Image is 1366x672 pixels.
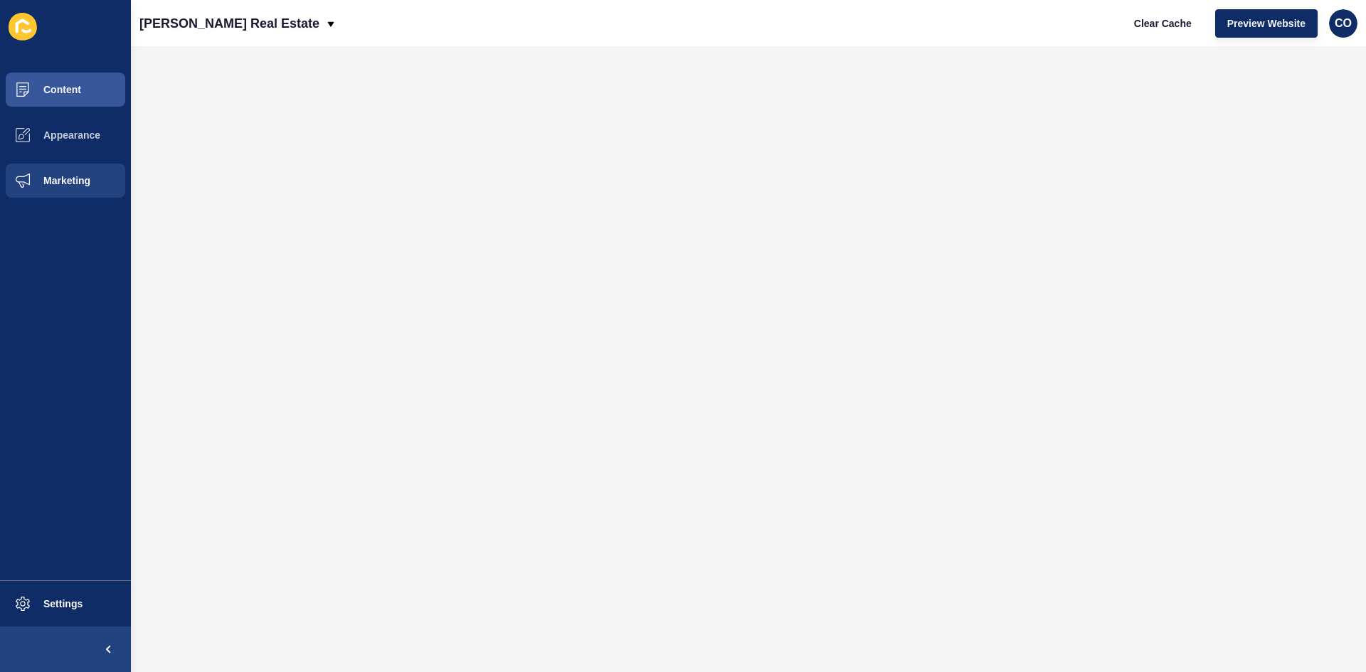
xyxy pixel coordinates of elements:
span: Clear Cache [1134,16,1192,31]
button: Preview Website [1215,9,1318,38]
button: Clear Cache [1122,9,1204,38]
span: CO [1335,16,1352,31]
span: Preview Website [1227,16,1306,31]
p: [PERSON_NAME] Real Estate [139,6,319,41]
